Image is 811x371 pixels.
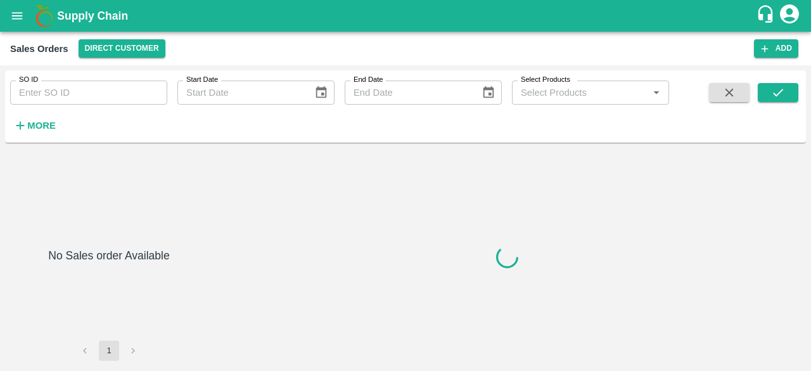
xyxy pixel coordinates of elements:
[27,120,56,131] strong: More
[57,10,128,22] b: Supply Chain
[648,84,665,101] button: Open
[177,81,304,105] input: Start Date
[10,81,167,105] input: Enter SO ID
[3,1,32,30] button: open drawer
[756,4,778,27] div: customer-support
[32,3,57,29] img: logo
[48,247,169,341] h6: No Sales order Available
[309,81,333,105] button: Choose date
[345,81,471,105] input: End Date
[73,341,145,361] nav: pagination navigation
[778,3,801,29] div: account of current user
[476,81,501,105] button: Choose date
[57,7,756,25] a: Supply Chain
[19,75,38,85] label: SO ID
[10,115,59,136] button: More
[79,39,165,58] button: Select DC
[99,341,119,361] button: page 1
[354,75,383,85] label: End Date
[186,75,218,85] label: Start Date
[754,39,798,58] button: Add
[521,75,570,85] label: Select Products
[516,84,644,101] input: Select Products
[10,41,68,57] div: Sales Orders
